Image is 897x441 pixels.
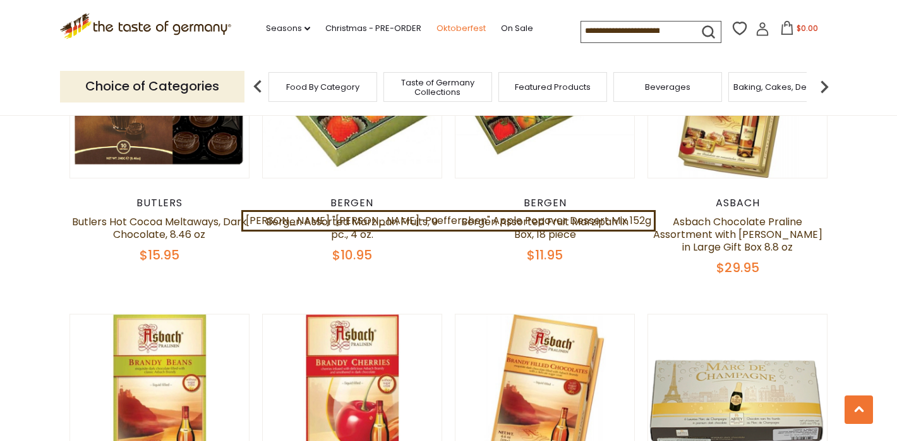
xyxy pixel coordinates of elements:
span: $15.95 [140,246,179,264]
span: $10.95 [332,246,372,264]
a: On Sale [501,22,533,35]
span: $11.95 [527,246,563,264]
div: Butlers [69,197,250,209]
div: Bergen [455,197,635,209]
a: Butlers Hot Cocoa Meltaways, Dark Chocolate, 8.46 oz [72,214,247,242]
span: $29.95 [716,259,759,276]
a: Taste of Germany Collections [387,78,488,97]
p: Choice of Categories [60,71,244,102]
button: $0.00 [772,21,826,40]
div: Bergen [262,197,442,209]
a: [PERSON_NAME] "[PERSON_NAME]-Puefferchen" Apple Popover Dessert Mix 152g [241,210,656,232]
a: Seasons [266,22,310,35]
a: Oktoberfest [436,22,486,35]
img: previous arrow [245,74,270,99]
span: $0.00 [797,23,818,34]
img: next arrow [812,74,837,99]
div: Asbach [647,197,828,209]
a: Christmas - PRE-ORDER [325,22,421,35]
a: Asbach Chocolate Praline Assortment with [PERSON_NAME] in Large Gift Box 8.8 oz [653,214,822,254]
a: Food By Category [286,82,359,92]
a: Baking, Cakes, Desserts [733,82,831,92]
a: Featured Products [515,82,591,92]
a: Beverages [645,82,690,92]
